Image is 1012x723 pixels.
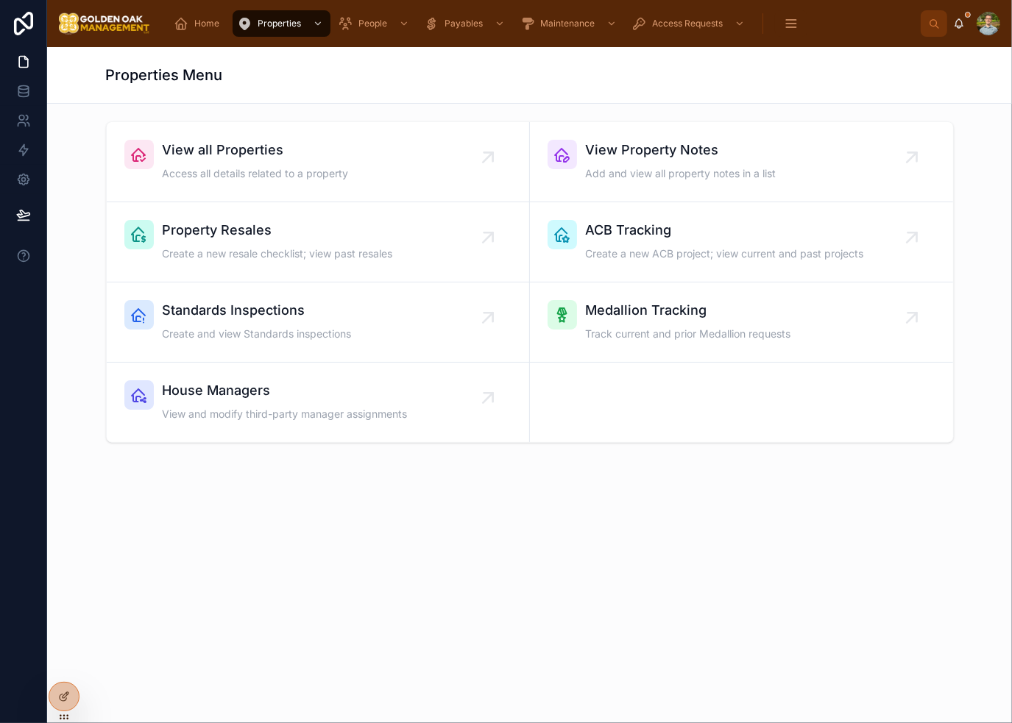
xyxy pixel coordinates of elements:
[163,166,349,181] span: Access all details related to a property
[540,18,595,29] span: Maintenance
[163,140,349,160] span: View all Properties
[163,220,393,241] span: Property Resales
[258,18,301,29] span: Properties
[333,10,417,37] a: People
[530,122,953,202] a: View Property NotesAdd and view all property notes in a list
[163,327,352,341] span: Create and view Standards inspections
[162,7,921,40] div: scrollable content
[530,202,953,282] a: ACB TrackingCreate a new ACB project; view current and past projects
[163,246,393,261] span: Create a new resale checklist; view past resales
[106,65,223,85] h1: Properties Menu
[358,18,387,29] span: People
[233,10,330,37] a: Properties
[107,202,530,282] a: Property ResalesCreate a new resale checklist; view past resales
[169,10,230,37] a: Home
[652,18,723,29] span: Access Requests
[586,220,864,241] span: ACB Tracking
[107,122,530,202] a: View all PropertiesAccess all details related to a property
[163,300,352,321] span: Standards Inspections
[586,246,864,261] span: Create a new ACB project; view current and past projects
[163,380,408,401] span: House Managers
[586,327,791,341] span: Track current and prior Medallion requests
[420,10,512,37] a: Payables
[586,166,776,181] span: Add and view all property notes in a list
[627,10,752,37] a: Access Requests
[59,12,150,35] img: App logo
[163,407,408,421] span: View and modify third-party manager assignments
[586,140,776,160] span: View Property Notes
[194,18,219,29] span: Home
[107,282,530,363] a: Standards InspectionsCreate and view Standards inspections
[586,300,791,321] span: Medallion Tracking
[445,18,483,29] span: Payables
[107,363,530,442] a: House ManagersView and modify third-party manager assignments
[530,282,953,363] a: Medallion TrackingTrack current and prior Medallion requests
[515,10,624,37] a: Maintenance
